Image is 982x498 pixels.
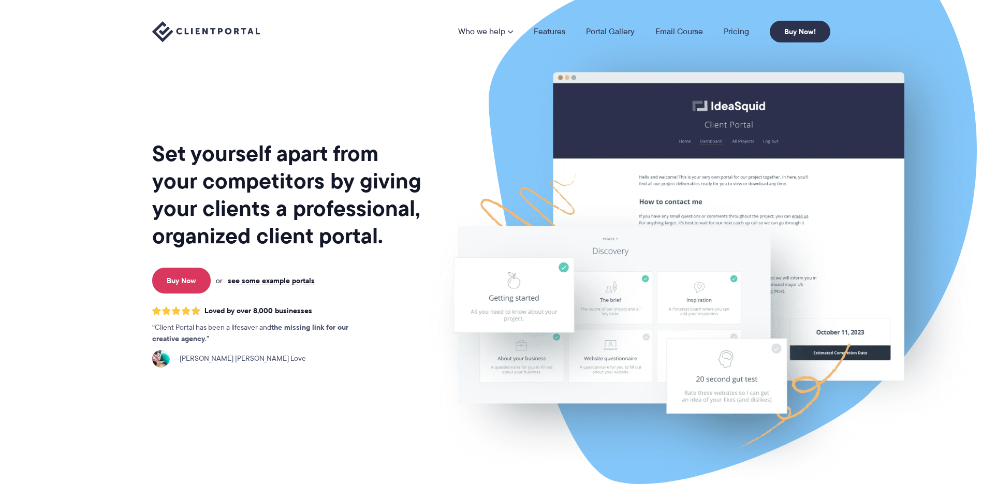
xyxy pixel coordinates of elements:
[174,353,306,364] span: [PERSON_NAME] [PERSON_NAME] Love
[724,27,749,36] a: Pricing
[586,27,635,36] a: Portal Gallery
[770,21,830,42] a: Buy Now!
[458,27,513,36] a: Who we help
[152,268,211,294] a: Buy Now
[204,306,312,315] span: Loved by over 8,000 businesses
[152,321,348,344] strong: the missing link for our creative agency
[216,276,223,285] span: or
[228,276,315,285] a: see some example portals
[152,140,423,250] h1: Set yourself apart from your competitors by giving your clients a professional, organized client ...
[534,27,565,36] a: Features
[655,27,703,36] a: Email Course
[152,322,370,345] p: Client Portal has been a lifesaver and .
